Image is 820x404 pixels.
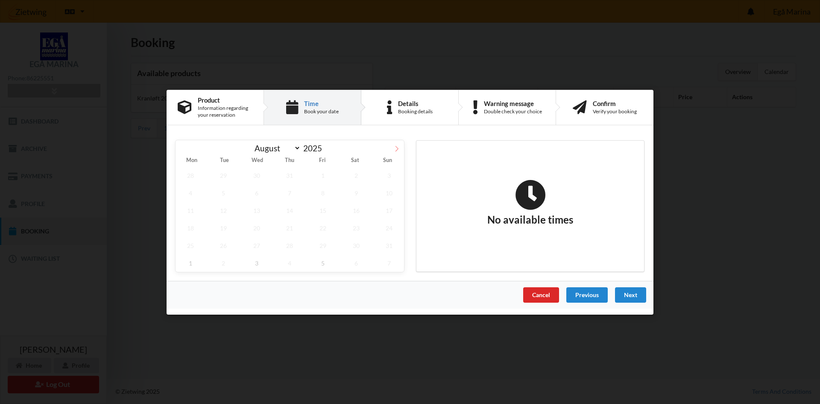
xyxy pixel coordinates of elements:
[176,219,205,236] span: August 18, 2025
[306,158,339,163] span: Fri
[242,254,272,271] span: September 3, 2025
[374,219,404,236] span: August 24, 2025
[198,105,252,118] div: Information regarding your reservation
[339,158,371,163] span: Sat
[209,219,239,236] span: August 19, 2025
[523,287,559,302] div: Cancel
[242,184,272,201] span: August 6, 2025
[242,236,272,254] span: August 27, 2025
[208,158,240,163] span: Tue
[176,184,205,201] span: August 4, 2025
[372,158,404,163] span: Sun
[341,201,371,219] span: August 16, 2025
[308,219,338,236] span: August 22, 2025
[374,254,404,271] span: September 7, 2025
[242,219,272,236] span: August 20, 2025
[374,201,404,219] span: August 17, 2025
[374,184,404,201] span: August 10, 2025
[566,287,608,302] div: Previous
[341,254,371,271] span: September 6, 2025
[176,158,208,163] span: Mon
[308,254,338,271] span: September 5, 2025
[308,201,338,219] span: August 15, 2025
[275,184,305,201] span: August 7, 2025
[615,287,646,302] div: Next
[593,100,637,106] div: Confirm
[275,254,305,271] span: September 4, 2025
[176,166,205,184] span: July 28, 2025
[341,184,371,201] span: August 9, 2025
[275,201,305,219] span: August 14, 2025
[242,201,272,219] span: August 13, 2025
[398,100,433,106] div: Details
[275,219,305,236] span: August 21, 2025
[176,236,205,254] span: August 25, 2025
[374,236,404,254] span: August 31, 2025
[308,236,338,254] span: August 29, 2025
[198,96,252,103] div: Product
[341,236,371,254] span: August 30, 2025
[251,143,301,153] select: Month
[304,108,339,115] div: Book your date
[209,184,239,201] span: August 5, 2025
[241,158,273,163] span: Wed
[398,108,433,115] div: Booking details
[308,184,338,201] span: August 8, 2025
[374,166,404,184] span: August 3, 2025
[275,166,305,184] span: July 31, 2025
[341,166,371,184] span: August 2, 2025
[242,166,272,184] span: July 30, 2025
[487,179,573,226] h2: No available times
[209,254,239,271] span: September 2, 2025
[209,201,239,219] span: August 12, 2025
[275,236,305,254] span: August 28, 2025
[209,236,239,254] span: August 26, 2025
[301,143,329,153] input: Year
[308,166,338,184] span: August 1, 2025
[484,100,542,106] div: Warning message
[176,254,205,271] span: September 1, 2025
[209,166,239,184] span: July 29, 2025
[273,158,306,163] span: Thu
[176,201,205,219] span: August 11, 2025
[304,100,339,106] div: Time
[484,108,542,115] div: Double check your choice
[593,108,637,115] div: Verify your booking
[341,219,371,236] span: August 23, 2025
